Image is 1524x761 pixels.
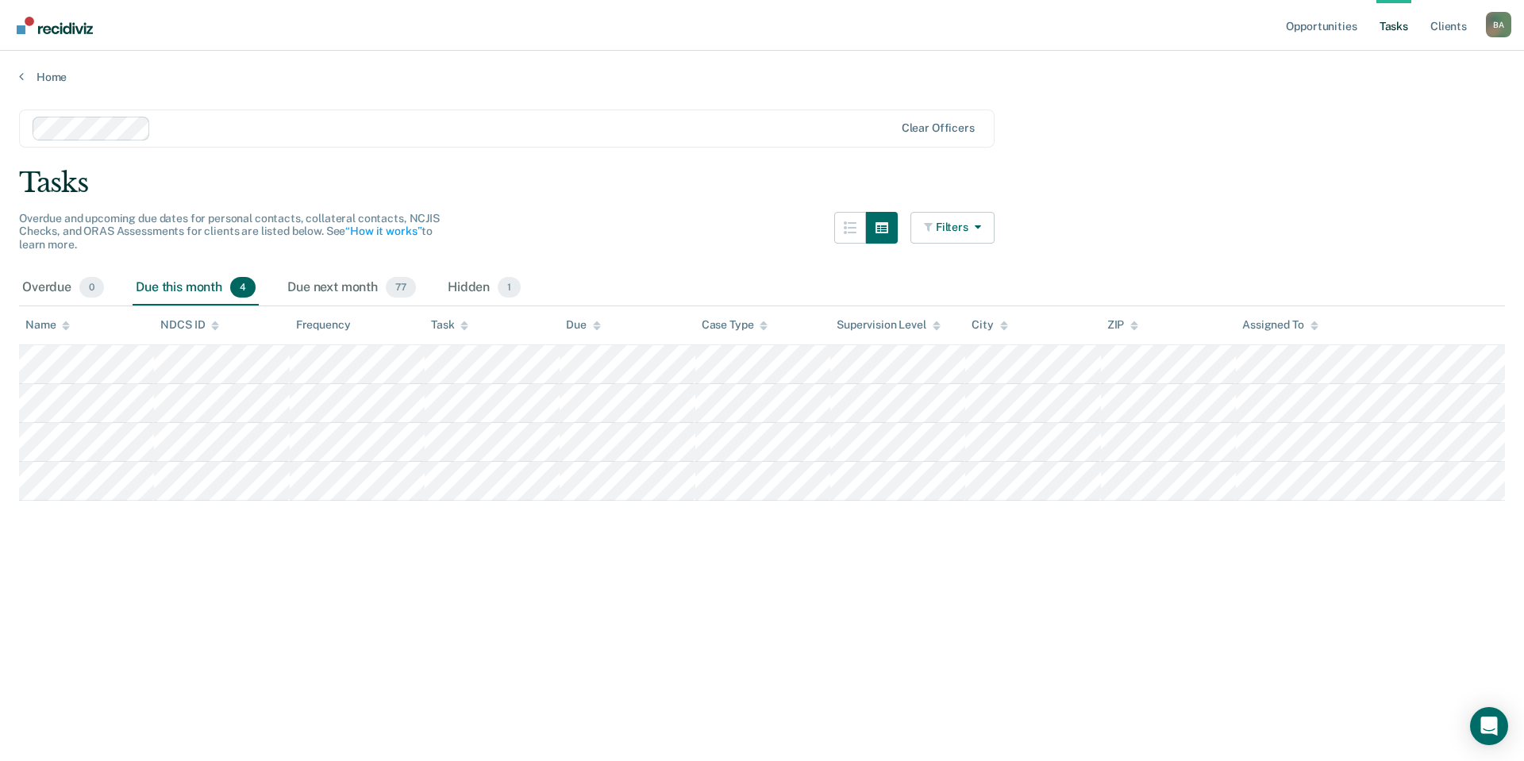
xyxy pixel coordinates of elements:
div: Due next month77 [284,271,419,306]
div: Hidden1 [444,271,524,306]
button: Profile dropdown button [1486,12,1511,37]
div: Open Intercom Messenger [1470,707,1508,745]
div: Due [566,318,601,332]
div: Tasks [19,167,1505,199]
div: Due this month4 [133,271,259,306]
div: Overdue0 [19,271,107,306]
button: Filters [910,212,995,244]
div: ZIP [1107,318,1139,332]
div: Supervision Level [837,318,941,332]
div: NDCS ID [160,318,219,332]
span: 0 [79,277,104,298]
a: “How it works” [345,225,421,237]
div: Frequency [296,318,351,332]
img: Recidiviz [17,17,93,34]
div: Assigned To [1242,318,1318,332]
span: 4 [230,277,256,298]
div: Task [431,318,468,332]
div: B A [1486,12,1511,37]
span: Overdue and upcoming due dates for personal contacts, collateral contacts, NCJIS Checks, and ORAS... [19,212,440,252]
span: 1 [498,277,521,298]
a: Home [19,70,1505,84]
span: 77 [386,277,416,298]
div: Name [25,318,70,332]
div: Case Type [702,318,768,332]
div: City [972,318,1007,332]
div: Clear officers [902,121,975,135]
